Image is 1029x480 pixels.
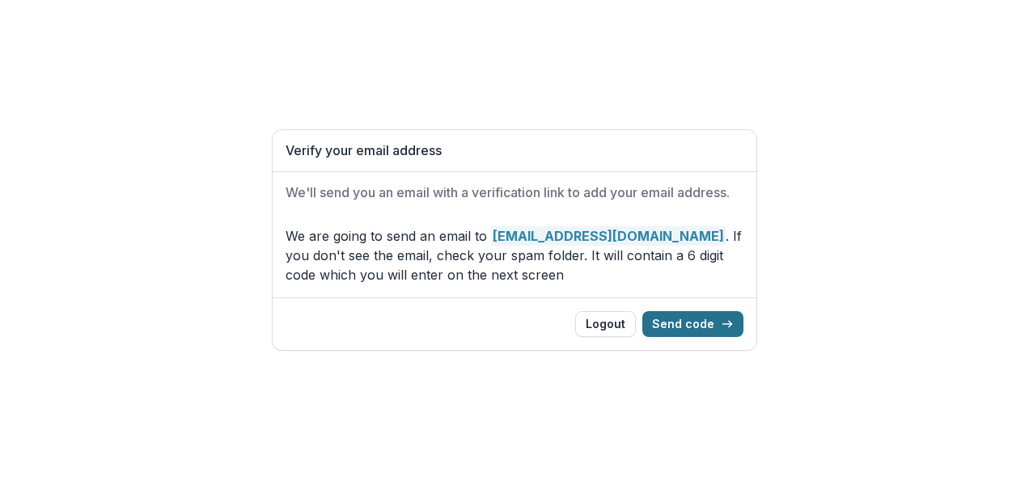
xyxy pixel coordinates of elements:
[286,185,743,200] h2: We'll send you an email with a verification link to add your email address.
[286,143,743,158] h1: Verify your email address
[642,311,743,337] button: Send code
[491,226,726,246] strong: [EMAIL_ADDRESS][DOMAIN_NAME]
[286,226,743,284] p: We are going to send an email to . If you don't see the email, check your spam folder. It will co...
[575,311,636,337] button: Logout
